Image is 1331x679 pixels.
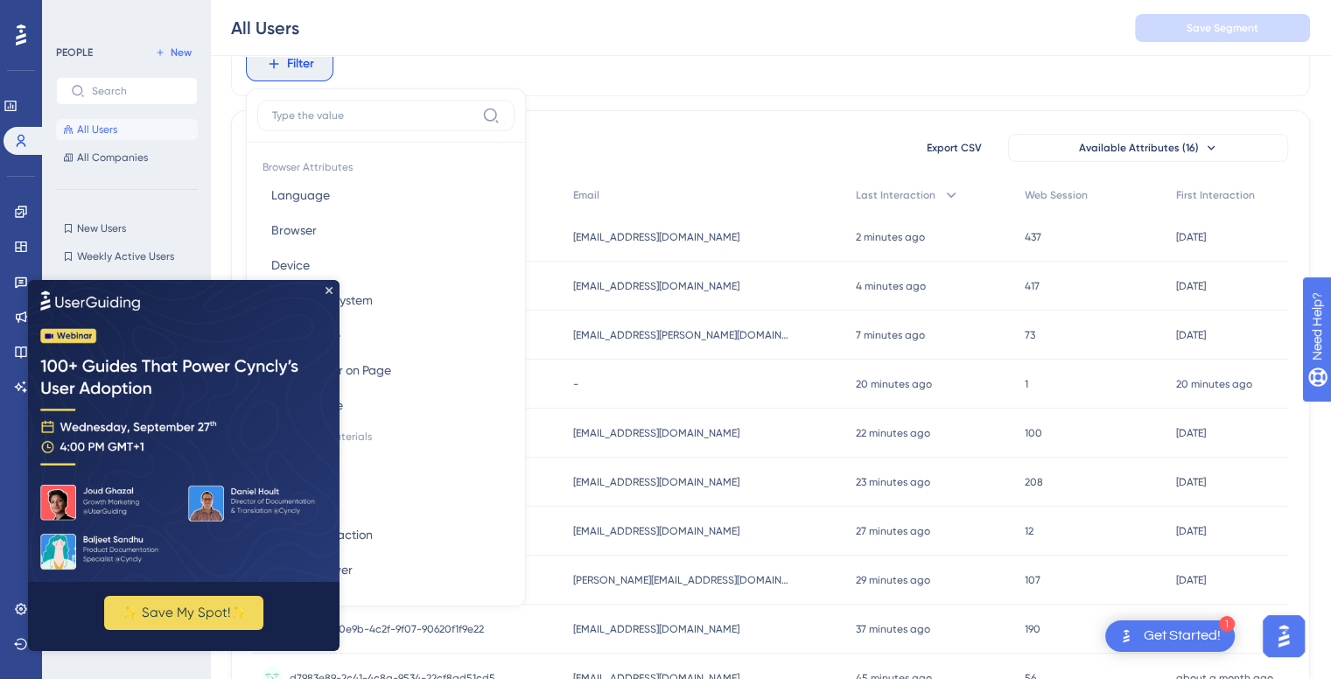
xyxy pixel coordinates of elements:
[1105,620,1235,652] div: Open Get Started! checklist, remaining modules: 1
[856,231,925,243] time: 2 minutes ago
[1176,525,1206,537] time: [DATE]
[1176,427,1206,439] time: [DATE]
[573,573,792,587] span: [PERSON_NAME][EMAIL_ADDRESS][DOMAIN_NAME]
[56,246,198,267] button: Weekly Active Users
[77,249,174,263] span: Weekly Active Users
[92,85,183,97] input: Search
[1176,476,1206,488] time: [DATE]
[1176,188,1255,202] span: First Interaction
[573,188,599,202] span: Email
[1135,14,1310,42] button: Save Segment
[927,141,982,155] span: Export CSV
[1257,610,1310,662] iframe: UserGuiding AI Assistant Launcher
[1176,329,1206,341] time: [DATE]
[1008,134,1288,162] button: Available Attributes (16)
[1025,328,1035,342] span: 73
[257,482,515,517] button: Checklist
[856,280,926,292] time: 4 minutes ago
[1025,622,1040,636] span: 190
[257,213,515,248] button: Browser
[271,255,310,276] span: Device
[1144,626,1221,646] div: Get Started!
[1176,378,1252,390] time: 20 minutes ago
[573,328,792,342] span: [EMAIL_ADDRESS][PERSON_NAME][DOMAIN_NAME]
[257,447,515,482] button: Guide
[56,45,93,59] div: PEOPLE
[271,220,317,241] span: Browser
[1025,524,1033,538] span: 12
[257,423,515,447] span: UserGuiding Materials
[573,377,578,391] span: -
[573,230,739,244] span: [EMAIL_ADDRESS][DOMAIN_NAME]
[257,388,515,423] button: Text on Page
[856,329,925,341] time: 7 minutes ago
[856,574,930,586] time: 29 minutes ago
[271,185,330,206] span: Language
[1219,616,1235,632] div: 1
[231,16,299,40] div: All Users
[149,42,198,63] button: New
[573,426,739,440] span: [EMAIL_ADDRESS][DOMAIN_NAME]
[856,525,930,537] time: 27 minutes ago
[1025,230,1041,244] span: 437
[257,318,515,353] button: Visited Page
[1025,426,1042,440] span: 100
[257,178,515,213] button: Language
[1187,21,1258,35] span: Save Segment
[910,134,998,162] button: Export CSV
[287,53,314,74] span: Filter
[77,277,179,291] span: Monthly Active Users
[1025,377,1028,391] span: 1
[856,623,930,635] time: 37 minutes ago
[1025,188,1088,202] span: Web Session
[257,248,515,283] button: Device
[1116,626,1137,647] img: launcher-image-alternative-text
[77,221,126,235] span: New Users
[573,524,739,538] span: [EMAIL_ADDRESS][DOMAIN_NAME]
[1176,574,1206,586] time: [DATE]
[56,147,198,168] button: All Companies
[856,476,930,488] time: 23 minutes ago
[77,122,117,136] span: All Users
[272,108,475,122] input: Type the value
[573,279,739,293] span: [EMAIL_ADDRESS][DOMAIN_NAME]
[1079,141,1199,155] span: Available Attributes (16)
[76,316,235,350] button: ✨ Save My Spot!✨
[257,552,515,587] button: Survey Answer
[257,587,515,622] button: Hotspot Interaction
[298,7,305,14] div: Close Preview
[1025,573,1040,587] span: 107
[77,150,148,164] span: All Companies
[56,218,198,239] button: New Users
[1025,475,1043,489] span: 208
[1025,279,1040,293] span: 417
[171,45,192,59] span: New
[41,4,109,25] span: Need Help?
[573,475,739,489] span: [EMAIL_ADDRESS][DOMAIN_NAME]
[856,427,930,439] time: 22 minutes ago
[56,119,198,140] button: All Users
[257,153,515,178] span: Browser Attributes
[290,622,484,636] span: 4052117b-0e9b-4c2f-9f07-90620f1f9e22
[257,353,515,388] button: CSS Selector on Page
[856,378,932,390] time: 20 minutes ago
[246,46,333,81] button: Filter
[1176,280,1206,292] time: [DATE]
[257,283,515,318] button: Operating System
[1176,231,1206,243] time: [DATE]
[856,188,935,202] span: Last Interaction
[573,622,739,636] span: [EMAIL_ADDRESS][DOMAIN_NAME]
[56,274,198,295] button: Monthly Active Users
[257,517,515,552] button: Survey Interaction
